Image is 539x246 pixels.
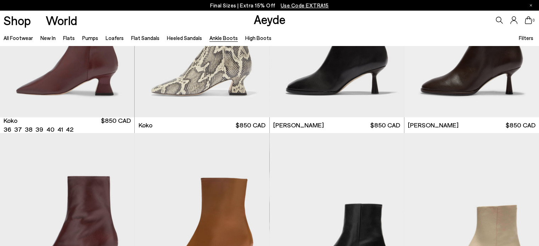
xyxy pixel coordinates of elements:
[82,35,98,41] a: Pumps
[254,12,286,27] a: Aeyde
[167,35,202,41] a: Heeled Sandals
[131,35,159,41] a: Flat Sandals
[14,125,22,134] li: 37
[519,35,533,41] span: Filters
[4,116,17,125] span: Koko
[532,18,535,22] span: 0
[370,121,400,130] span: $850 CAD
[46,125,54,134] li: 40
[135,117,269,133] a: Koko $850 CAD
[46,14,77,27] a: World
[4,35,33,41] a: All Footwear
[273,121,324,130] span: [PERSON_NAME]
[245,35,271,41] a: High Boots
[525,16,532,24] a: 0
[404,117,539,133] a: [PERSON_NAME] $850 CAD
[236,121,265,130] span: $850 CAD
[270,117,404,133] a: [PERSON_NAME] $850 CAD
[4,125,11,134] li: 36
[4,125,71,134] ul: variant
[101,116,131,134] span: $850 CAD
[281,2,329,8] span: Navigate to /collections/ss25-final-sizes
[408,121,459,130] span: [PERSON_NAME]
[506,121,535,130] span: $850 CAD
[106,35,124,41] a: Loafers
[139,121,152,130] span: Koko
[40,35,56,41] a: New In
[63,35,75,41] a: Flats
[4,14,31,27] a: Shop
[57,125,63,134] li: 41
[25,125,33,134] li: 38
[66,125,73,134] li: 42
[35,125,43,134] li: 39
[209,35,238,41] a: Ankle Boots
[210,1,329,10] p: Final Sizes | Extra 15% Off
